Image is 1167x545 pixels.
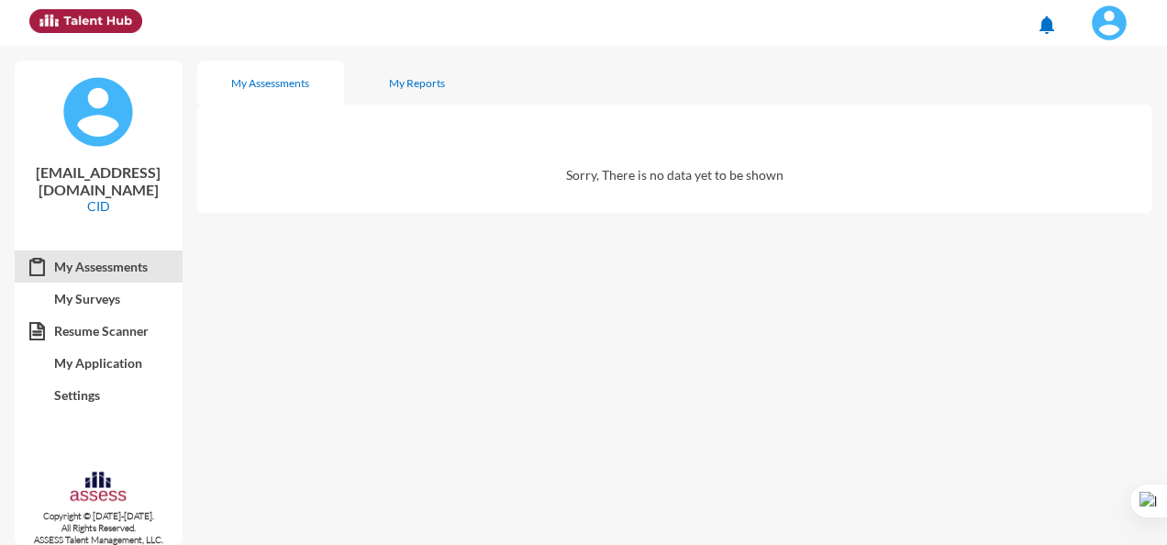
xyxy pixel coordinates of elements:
img: default%20profile%20image.svg [61,75,135,149]
a: Settings [15,379,183,412]
div: My Reports [389,76,445,90]
p: Sorry, There is no data yet to be shown [483,476,866,506]
a: My Assessments [15,250,183,284]
a: My Surveys [15,283,183,316]
div: My Assessments [231,76,309,90]
img: assesscompany-logo.png [69,470,128,506]
p: [EMAIL_ADDRESS][DOMAIN_NAME] [29,163,168,198]
p: CID [29,198,168,214]
a: My Application [15,347,183,380]
a: Resume Scanner [15,315,183,348]
mat-icon: notifications [1036,14,1058,36]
